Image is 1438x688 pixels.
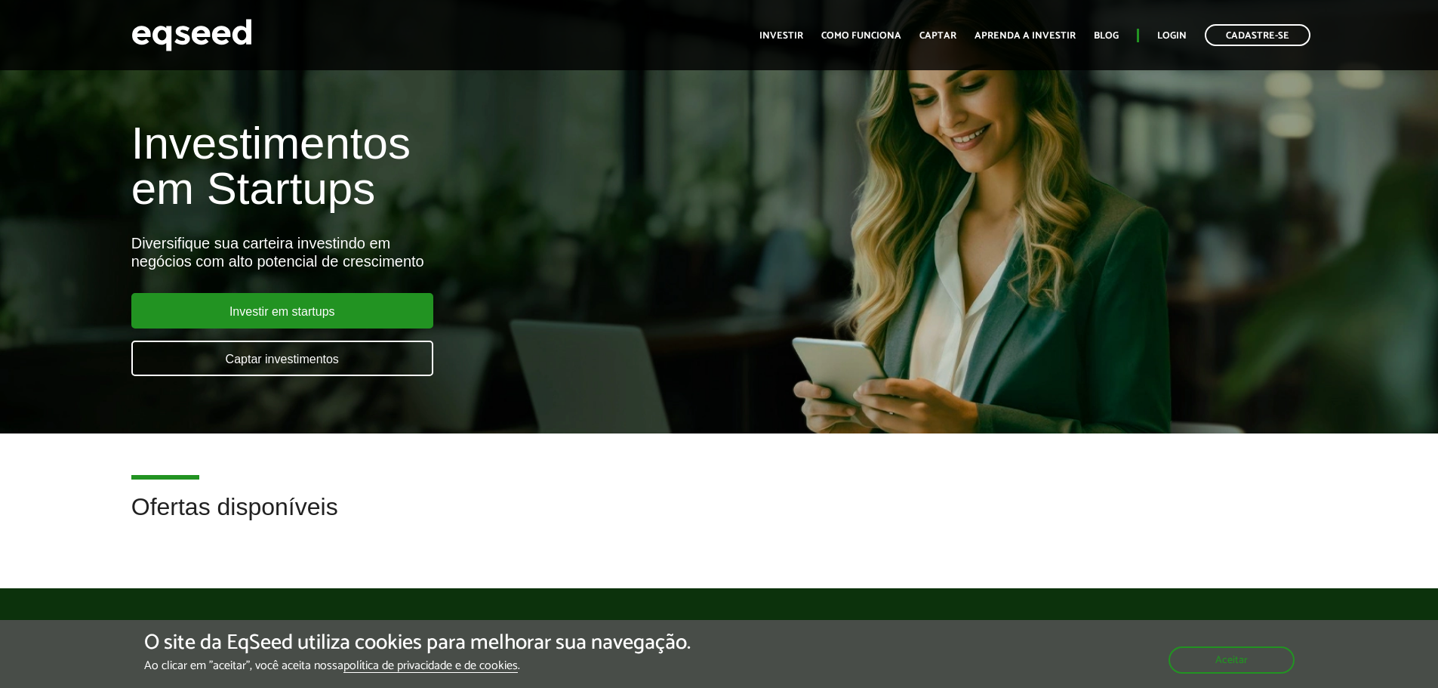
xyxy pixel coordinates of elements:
a: Captar investimentos [131,341,433,376]
a: Aprenda a investir [975,31,1076,41]
h2: Ofertas disponíveis [131,494,1307,543]
a: Como funciona [821,31,901,41]
p: Ao clicar em "aceitar", você aceita nossa . [144,659,691,673]
img: EqSeed [131,15,252,55]
div: Diversifique sua carteira investindo em negócios com alto potencial de crescimento [131,234,828,270]
a: Cadastre-se [1205,24,1310,46]
h5: O site da EqSeed utiliza cookies para melhorar sua navegação. [144,631,691,655]
a: Investir em startups [131,293,433,329]
a: Blog [1094,31,1119,41]
a: política de privacidade e de cookies [343,660,518,673]
a: Investir [759,31,803,41]
button: Aceitar [1169,646,1295,674]
h1: Investimentos em Startups [131,121,828,211]
a: Captar [919,31,956,41]
a: Login [1157,31,1187,41]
